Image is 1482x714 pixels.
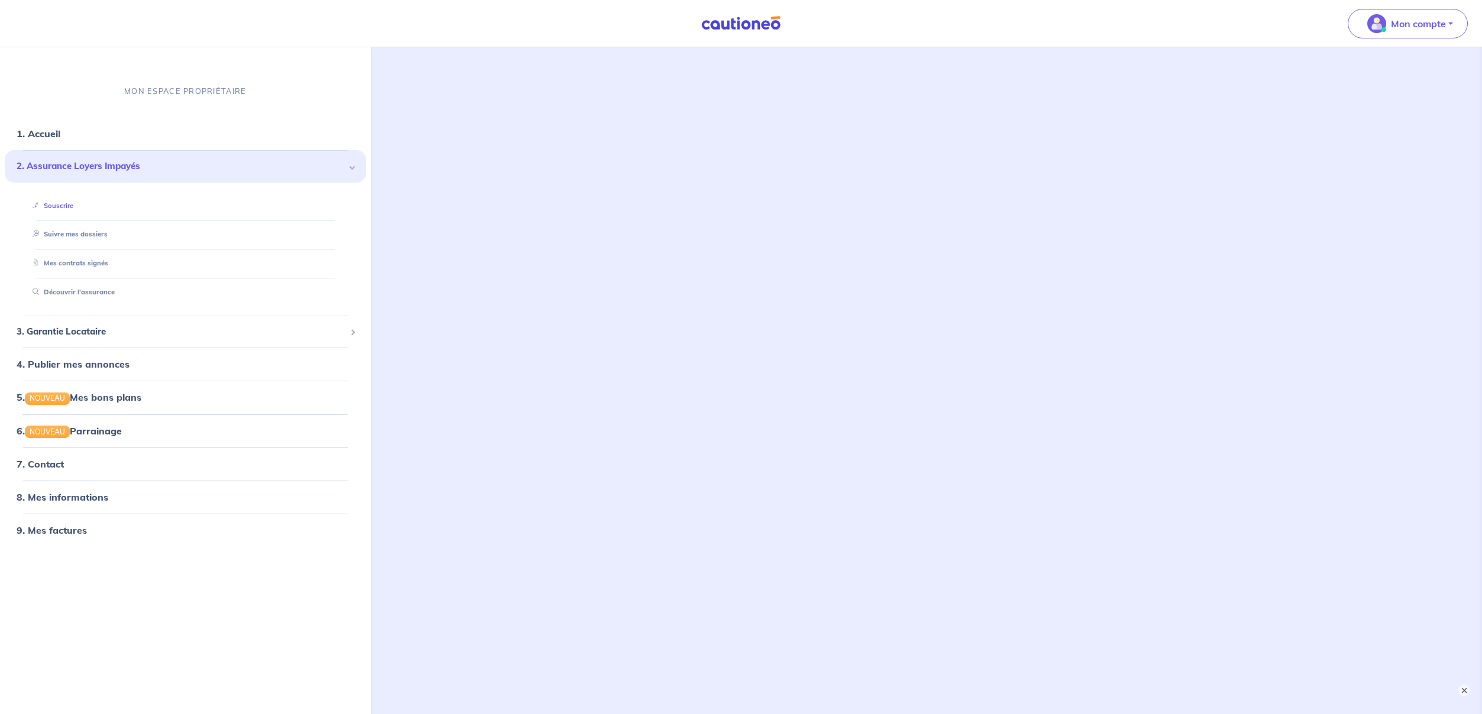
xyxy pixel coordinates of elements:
[17,128,60,139] a: 1. Accueil
[17,458,64,470] a: 7. Contact
[124,86,246,97] p: MON ESPACE PROPRIÉTAIRE
[19,225,352,244] div: Suivre mes dossiers
[17,160,345,173] span: 2. Assurance Loyers Impayés
[697,16,785,31] img: Cautioneo
[17,325,345,339] span: 3. Garantie Locataire
[5,122,366,145] div: 1. Accueil
[17,524,87,536] a: 9. Mes factures
[1367,14,1386,33] img: illu_account_valid_menu.svg
[19,283,352,302] div: Découvrir l'assurance
[5,418,366,442] div: 6.NOUVEAUParrainage
[28,201,73,209] a: Souscrire
[28,288,115,296] a: Découvrir l'assurance
[17,424,122,436] a: 6.NOUVEAUParrainage
[5,320,366,343] div: 3. Garantie Locataire
[28,230,108,238] a: Suivre mes dossiers
[5,352,366,376] div: 4. Publier mes annonces
[19,254,352,273] div: Mes contrats signés
[5,150,366,183] div: 2. Assurance Loyers Impayés
[5,485,366,509] div: 8. Mes informations
[17,358,130,370] a: 4. Publier mes annonces
[1391,17,1446,31] p: Mon compte
[1348,9,1468,38] button: illu_account_valid_menu.svgMon compte
[5,452,366,476] div: 7. Contact
[17,391,141,403] a: 5.NOUVEAUMes bons plans
[28,259,108,267] a: Mes contrats signés
[5,518,366,542] div: 9. Mes factures
[5,385,366,409] div: 5.NOUVEAUMes bons plans
[1458,684,1470,696] button: ×
[19,196,352,215] div: Souscrire
[17,491,108,503] a: 8. Mes informations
